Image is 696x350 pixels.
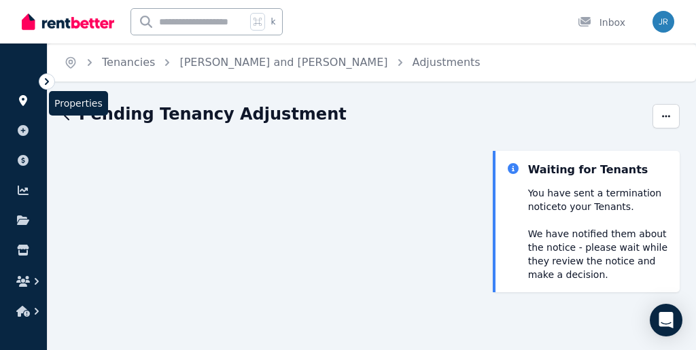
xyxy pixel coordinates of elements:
[48,43,497,82] nav: Breadcrumb
[102,56,155,69] a: Tenancies
[49,91,108,116] span: Properties
[22,12,114,32] img: RentBetter
[413,56,481,69] a: Adjustments
[271,16,275,27] span: k
[650,304,682,336] div: Open Intercom Messenger
[528,186,669,213] p: You have sent a to your Tenants .
[179,56,387,69] a: [PERSON_NAME] and [PERSON_NAME]
[79,103,347,125] h1: Pending Tenancy Adjustment
[528,162,648,178] div: Waiting for Tenants
[652,11,674,33] img: Jun Rey Lahoylahoy
[528,227,669,281] p: We have notified them about the notice - please wait while they review the notice and make a deci...
[578,16,625,29] div: Inbox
